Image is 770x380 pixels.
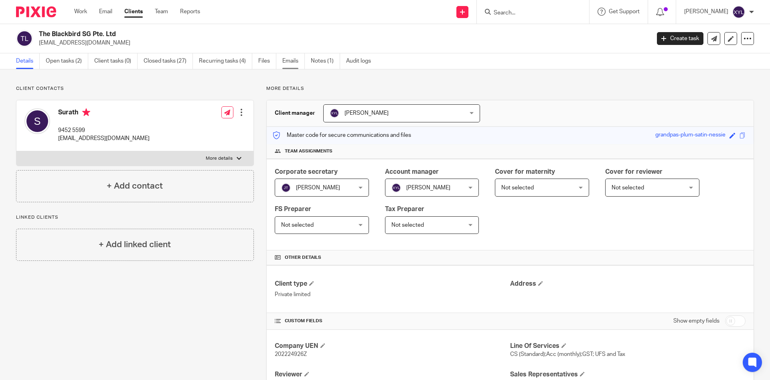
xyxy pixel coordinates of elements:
h3: Client manager [275,109,315,117]
span: 202224926Z [275,352,307,357]
h4: Company UEN [275,342,510,350]
img: svg%3E [732,6,745,18]
span: Not selected [501,185,534,191]
a: Clients [124,8,143,16]
i: Primary [82,108,90,116]
h4: Surath [58,108,150,118]
h4: Reviewer [275,370,510,379]
h4: CUSTOM FIELDS [275,318,510,324]
img: svg%3E [330,108,339,118]
span: Not selected [391,222,424,228]
h4: Client type [275,280,510,288]
p: More details [266,85,754,92]
span: [PERSON_NAME] [344,110,389,116]
span: Get Support [609,9,640,14]
a: Files [258,53,276,69]
h2: The Blackbird SG Pte. Ltd [39,30,524,39]
p: Private limited [275,291,510,299]
span: Cover for maternity [495,169,555,175]
img: svg%3E [281,183,291,193]
h4: + Add linked client [99,238,171,251]
label: Show empty fields [673,317,719,325]
a: Work [74,8,87,16]
img: Pixie [16,6,56,17]
p: Linked clients [16,214,254,221]
input: Search [493,10,565,17]
span: Tax Preparer [385,206,424,212]
img: svg%3E [16,30,33,47]
a: Details [16,53,40,69]
p: [PERSON_NAME] [684,8,728,16]
span: Account manager [385,169,439,175]
a: Open tasks (2) [46,53,88,69]
a: Create task [657,32,703,45]
a: Audit logs [346,53,377,69]
span: FS Preparer [275,206,311,212]
a: Team [155,8,168,16]
p: [EMAIL_ADDRESS][DOMAIN_NAME] [58,134,150,142]
a: Reports [180,8,200,16]
h4: + Add contact [107,180,163,192]
h4: Address [510,280,746,288]
a: Recurring tasks (4) [199,53,252,69]
span: Corporate secretary [275,169,338,175]
a: Email [99,8,112,16]
span: [PERSON_NAME] [296,185,340,191]
span: CS (Standard);Acc (monthly);GST; UFS and Tax [510,352,625,357]
a: Closed tasks (27) [144,53,193,69]
p: Client contacts [16,85,254,92]
span: Not selected [281,222,314,228]
span: Not selected [612,185,644,191]
span: Other details [285,254,321,261]
h4: Sales Representatives [510,370,746,379]
h4: Line Of Services [510,342,746,350]
p: [EMAIL_ADDRESS][DOMAIN_NAME] [39,39,645,47]
span: [PERSON_NAME] [406,185,450,191]
span: Cover for reviewer [605,169,663,175]
div: grandpas-plum-satin-nessie [655,131,725,140]
a: Notes (1) [311,53,340,69]
a: Emails [282,53,305,69]
p: 9452 5599 [58,126,150,134]
img: svg%3E [391,183,401,193]
p: Master code for secure communications and files [273,131,411,139]
p: More details [206,155,233,162]
img: svg%3E [24,108,50,134]
a: Client tasks (0) [94,53,138,69]
span: Team assignments [285,148,332,154]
